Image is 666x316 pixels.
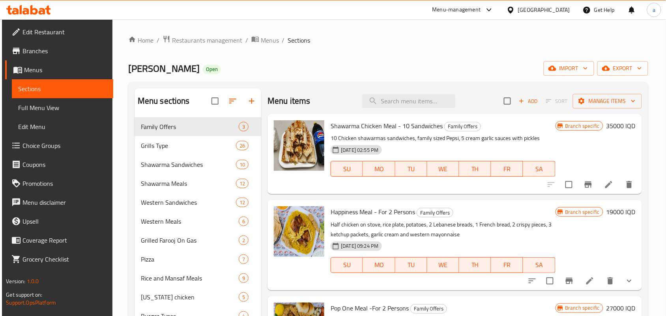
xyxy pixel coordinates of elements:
[606,120,636,131] h6: 35000 IQD
[239,218,248,225] span: 6
[236,161,248,168] span: 10
[22,198,107,207] span: Menu disclaimer
[239,236,249,245] div: items
[541,95,573,107] span: Select section first
[239,294,248,301] span: 5
[606,206,636,217] h6: 19000 IQD
[427,257,459,273] button: WE
[334,163,360,175] span: SU
[5,60,113,79] a: Menus
[331,220,555,239] p: Half chicken on stove, rice plate, potatoes, 2 Lebanese breads, 1 French bread, 2 crispy pieces, ...
[398,259,424,271] span: TU
[331,161,363,177] button: SU
[334,259,360,271] span: SU
[462,259,488,271] span: TH
[544,61,594,76] button: import
[236,199,248,206] span: 12
[331,302,409,314] span: Pop One Meal -For 2 Persons
[242,92,261,110] button: Add section
[236,198,249,207] div: items
[338,146,382,154] span: [DATE] 02:55 PM
[427,161,459,177] button: WE
[5,41,113,60] a: Branches
[141,179,236,188] span: Shawarma Meals
[251,35,279,45] a: Menus
[22,141,107,150] span: Choice Groups
[203,66,221,73] span: Open
[141,217,239,226] span: Western Meals
[331,133,555,143] p: 10 Chicken shawarmas sandwiches, family sized Pepsi, 5 cream garlic sauces with pickles
[523,257,555,273] button: SA
[562,304,603,312] span: Branch specific
[18,122,107,131] span: Edit Menu
[22,254,107,264] span: Grocery Checklist
[395,257,427,273] button: TU
[268,95,311,107] h2: Menu items
[410,304,447,314] div: Family Offers
[516,95,541,107] button: Add
[526,163,552,175] span: SA
[141,273,239,283] span: Rice and Mansaf Meals
[141,254,239,264] div: Pizza
[172,36,242,45] span: Restaurants management
[18,84,107,93] span: Sections
[12,98,113,117] a: Full Menu View
[560,271,579,290] button: Branch-specific-item
[138,95,190,107] h2: Menu sections
[135,231,261,250] div: Grilled Farooj On Gas2
[542,273,558,289] span: Select to update
[562,122,603,130] span: Branch specific
[141,122,239,131] span: Family Offers
[597,61,648,76] button: export
[491,161,523,177] button: FR
[5,212,113,231] a: Upsell
[366,259,392,271] span: MO
[12,79,113,98] a: Sections
[239,237,248,244] span: 2
[22,217,107,226] span: Upsell
[5,250,113,269] a: Grocery Checklist
[573,94,642,108] button: Manage items
[579,96,636,106] span: Manage items
[445,122,481,131] span: Family Offers
[207,93,223,109] span: Select all sections
[523,271,542,290] button: sort-choices
[239,273,249,283] div: items
[135,288,261,307] div: [US_STATE] chicken5
[625,276,634,286] svg: Show Choices
[22,236,107,245] span: Coverage Report
[362,94,455,108] input: search
[141,160,236,169] span: Shawarma Sandwiches
[141,141,236,150] div: Grills Type
[6,297,56,308] a: Support.OpsPlatform
[462,163,488,175] span: TH
[245,36,248,45] li: /
[236,142,248,150] span: 26
[141,292,239,302] span: [US_STATE] chicken
[562,208,603,216] span: Branch specific
[331,257,363,273] button: SU
[128,60,200,77] span: [PERSON_NAME]
[239,275,248,282] span: 9
[282,36,285,45] li: /
[239,123,248,131] span: 3
[606,303,636,314] h6: 27000 IQD
[163,35,242,45] a: Restaurants management
[261,36,279,45] span: Menus
[604,64,642,73] span: export
[363,257,395,273] button: MO
[157,36,159,45] li: /
[236,179,249,188] div: items
[141,198,236,207] span: Western Sandwiches
[516,95,541,107] span: Add item
[22,160,107,169] span: Coupons
[653,6,655,14] span: a
[135,174,261,193] div: Shawarma Meals12
[12,117,113,136] a: Edit Menu
[141,236,239,245] span: Grilled Farooj On Gas
[274,206,324,257] img: Happiness Meal - For 2 Persons
[432,5,481,15] div: Menu-management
